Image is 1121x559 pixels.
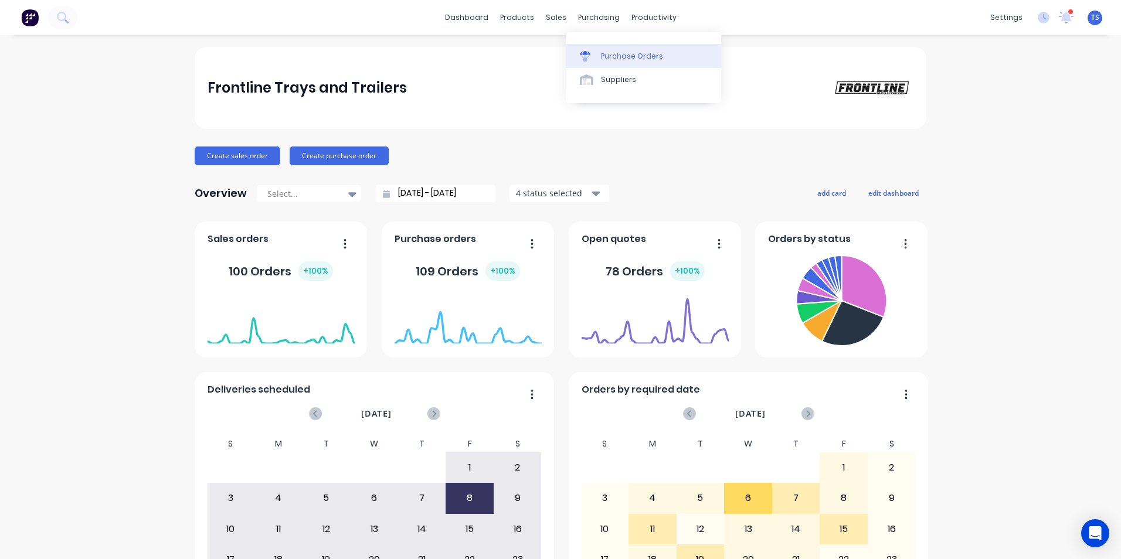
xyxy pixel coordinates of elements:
[195,146,280,165] button: Create sales order
[810,185,854,200] button: add card
[868,514,915,544] div: 16
[820,514,867,544] div: 15
[446,453,493,482] div: 1
[1091,12,1099,23] span: TS
[494,483,541,513] div: 9
[773,514,820,544] div: 14
[208,483,254,513] div: 3
[395,232,476,246] span: Purchase orders
[494,435,542,452] div: S
[494,514,541,544] div: 16
[439,9,494,26] a: dashboard
[509,185,609,202] button: 4 status selected
[1081,519,1109,547] div: Open Intercom Messenger
[820,453,867,482] div: 1
[677,514,724,544] div: 12
[208,383,310,397] span: Deliveries scheduled
[540,9,572,26] div: sales
[984,9,1028,26] div: settings
[768,232,851,246] span: Orders by status
[868,483,915,513] div: 9
[494,453,541,482] div: 2
[831,79,913,97] img: Frontline Trays and Trailers
[195,182,247,205] div: Overview
[581,435,629,452] div: S
[446,435,494,452] div: F
[772,435,820,452] div: T
[208,232,269,246] span: Sales orders
[350,435,398,452] div: W
[485,261,520,281] div: + 100 %
[229,261,333,281] div: 100 Orders
[868,453,915,482] div: 2
[21,9,39,26] img: Factory
[303,514,350,544] div: 12
[572,9,626,26] div: purchasing
[677,435,725,452] div: T
[629,435,677,452] div: M
[254,435,303,452] div: M
[361,407,392,420] span: [DATE]
[446,514,493,544] div: 15
[207,435,255,452] div: S
[820,435,868,452] div: F
[629,483,676,513] div: 4
[773,483,820,513] div: 7
[351,514,398,544] div: 13
[735,407,766,420] span: [DATE]
[677,483,724,513] div: 5
[582,483,629,513] div: 3
[351,483,398,513] div: 6
[208,514,254,544] div: 10
[725,514,772,544] div: 13
[861,185,926,200] button: edit dashboard
[298,261,333,281] div: + 100 %
[446,483,493,513] div: 8
[606,261,705,281] div: 78 Orders
[725,483,772,513] div: 6
[724,435,772,452] div: W
[303,483,350,513] div: 5
[868,435,916,452] div: S
[629,514,676,544] div: 11
[255,514,302,544] div: 11
[398,435,446,452] div: T
[820,483,867,513] div: 8
[582,232,646,246] span: Open quotes
[399,514,446,544] div: 14
[255,483,302,513] div: 4
[601,74,636,85] div: Suppliers
[670,261,705,281] div: + 100 %
[290,146,389,165] button: Create purchase order
[494,9,540,26] div: products
[399,483,446,513] div: 7
[566,68,721,91] a: Suppliers
[208,76,407,100] div: Frontline Trays and Trailers
[601,51,663,62] div: Purchase Orders
[516,187,590,199] div: 4 status selected
[566,44,721,67] a: Purchase Orders
[416,261,520,281] div: 109 Orders
[582,514,629,544] div: 10
[303,435,351,452] div: T
[626,9,682,26] div: productivity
